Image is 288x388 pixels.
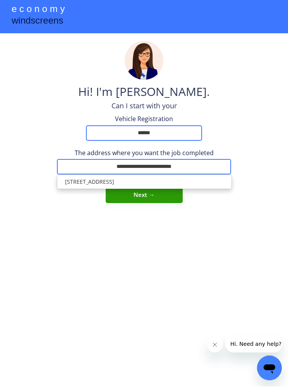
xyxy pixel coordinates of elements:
[12,4,65,19] div: e c o n o m y
[125,43,163,81] img: madeline.png
[106,188,183,205] button: Next →
[57,178,231,188] p: [STREET_ADDRESS]
[207,338,223,354] iframe: Close message
[257,357,282,382] iframe: Button to launch messaging window
[12,15,63,31] div: windscreens
[105,116,183,125] div: Vehicle Registration
[57,150,231,159] div: The address where you want the job completed
[111,103,177,112] div: Can I start with your
[226,337,282,354] iframe: Message from company
[78,85,210,103] div: Hi! I'm [PERSON_NAME].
